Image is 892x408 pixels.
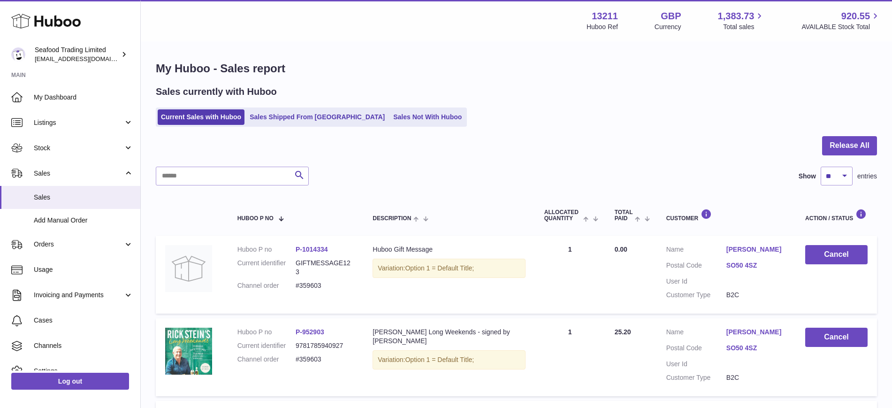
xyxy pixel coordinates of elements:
[805,328,868,347] button: Cancel
[11,47,25,62] img: internalAdmin-13211@internal.huboo.com
[34,316,133,325] span: Cases
[34,240,123,249] span: Orders
[237,341,296,350] dt: Current identifier
[34,193,133,202] span: Sales
[373,245,525,254] div: Huboo Gift Message
[165,245,212,292] img: no-photo.jpg
[857,172,877,181] span: entries
[718,10,755,23] span: 1,383.73
[34,169,123,178] span: Sales
[666,328,726,339] dt: Name
[805,209,868,222] div: Action / Status
[726,261,786,270] a: SO50 4SZ
[615,328,631,336] span: 25.20
[34,291,123,300] span: Invoicing and Payments
[666,261,726,272] dt: Postal Code
[34,93,133,102] span: My Dashboard
[723,23,765,31] span: Total sales
[156,61,877,76] h1: My Huboo - Sales report
[544,209,581,222] span: ALLOCATED Quantity
[801,23,881,31] span: AVAILABLE Stock Total
[615,209,633,222] span: Total paid
[237,281,296,290] dt: Channel order
[666,277,726,286] dt: User Id
[296,355,354,364] dd: #359603
[11,373,129,390] a: Log out
[296,341,354,350] dd: 9781785940927
[726,328,786,337] a: [PERSON_NAME]
[237,216,274,222] span: Huboo P no
[296,281,354,290] dd: #359603
[165,328,212,375] img: rick-stein-online-shop-long-weekends.jpg
[34,367,133,376] span: Settings
[373,350,525,370] div: Variation:
[799,172,816,181] label: Show
[718,10,765,31] a: 1,383.73 Total sales
[666,245,726,256] dt: Name
[666,209,786,222] div: Customer
[237,328,296,337] dt: Huboo P no
[156,85,277,98] h2: Sales currently with Huboo
[405,264,474,272] span: Option 1 = Default Title;
[373,328,525,346] div: [PERSON_NAME] Long Weekends - signed by [PERSON_NAME]
[535,318,605,396] td: 1
[373,259,525,278] div: Variation:
[726,344,786,353] a: SO50 4SZ
[35,46,119,63] div: Seafood Trading Limited
[666,360,726,369] dt: User Id
[661,10,681,23] strong: GBP
[296,259,354,277] dd: GIFTMESSAGE123
[726,245,786,254] a: [PERSON_NAME]
[158,109,244,125] a: Current Sales with Huboo
[390,109,465,125] a: Sales Not With Huboo
[726,291,786,300] dd: B2C
[237,355,296,364] dt: Channel order
[801,10,881,31] a: 920.55 AVAILABLE Stock Total
[666,291,726,300] dt: Customer Type
[615,246,627,253] span: 0.00
[237,245,296,254] dt: Huboo P no
[655,23,681,31] div: Currency
[405,356,474,363] span: Option 1 = Default Title;
[34,216,133,225] span: Add Manual Order
[805,245,868,264] button: Cancel
[373,216,411,222] span: Description
[34,265,133,274] span: Usage
[592,10,618,23] strong: 13211
[34,341,133,350] span: Channels
[587,23,618,31] div: Huboo Ref
[666,344,726,355] dt: Postal Code
[822,136,877,155] button: Release All
[35,55,138,62] span: [EMAIL_ADDRESS][DOMAIN_NAME]
[237,259,296,277] dt: Current identifier
[535,236,605,314] td: 1
[296,328,324,336] a: P-952903
[666,373,726,382] dt: Customer Type
[841,10,870,23] span: 920.55
[34,118,123,127] span: Listings
[34,144,123,153] span: Stock
[296,246,328,253] a: P-1014334
[726,373,786,382] dd: B2C
[246,109,388,125] a: Sales Shipped From [GEOGRAPHIC_DATA]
